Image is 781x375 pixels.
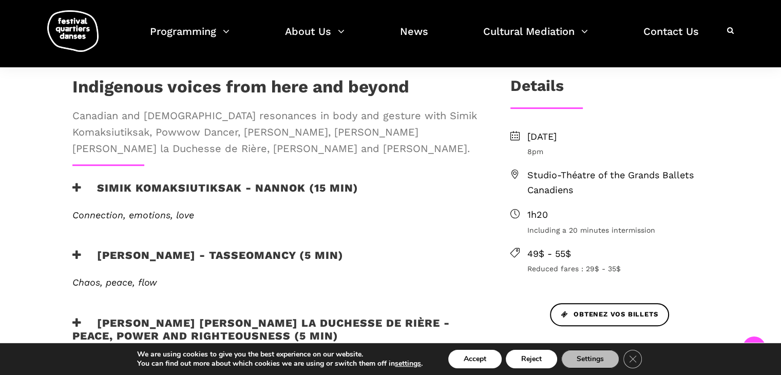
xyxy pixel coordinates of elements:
span: Obtenez vos billets [561,309,658,320]
span: 1h20 [527,208,709,222]
a: News [400,23,428,53]
span: 8pm [527,146,709,157]
span: Canadian and [DEMOGRAPHIC_DATA] resonances in body and gesture with Simik Komaksiutiksak, Powwow ... [72,107,477,157]
button: Settings [561,350,619,368]
a: About Us [285,23,345,53]
h3: Details [510,77,564,102]
a: Cultural Mediation [483,23,588,53]
p: We are using cookies to give you the best experience on our website. [137,350,423,359]
span: 49$ - 55$ [527,247,709,261]
a: Obtenez vos billets [550,303,669,326]
h3: [PERSON_NAME] [PERSON_NAME] la Duchesse de Rière - Peace, Power and Righteousness (5 min) [72,316,477,342]
h3: Simik Komaksiutiksak - Nannok (15 min) [72,181,358,207]
button: settings [395,359,421,368]
img: logo-fqd-med [47,10,99,52]
p: You can find out more about which cookies we are using or switch them off in . [137,359,423,368]
button: Accept [448,350,502,368]
span: Reduced fares : 29$ - 35$ [527,263,709,274]
span: Studio-Théatre of the Grands Ballets Canadiens [527,168,709,198]
h1: Indigenous voices from here and beyond [72,77,409,102]
em: Connection, emotions, love [72,210,194,220]
a: Programming [150,23,230,53]
span: [DATE] [527,129,709,144]
a: Contact Us [643,23,699,53]
span: Including a 20 minutes intermission [527,224,709,236]
button: Reject [506,350,557,368]
em: Chaos, peace, flow [72,277,157,288]
button: Close GDPR Cookie Banner [623,350,642,368]
h3: [PERSON_NAME] - Tasseomancy (5 min) [72,249,344,274]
